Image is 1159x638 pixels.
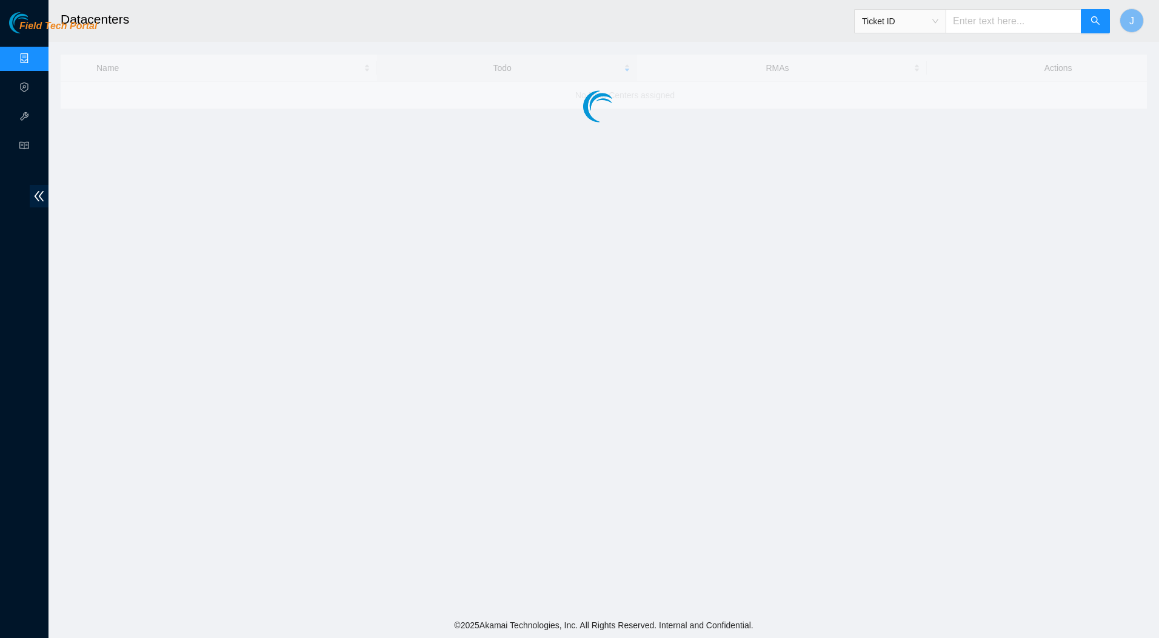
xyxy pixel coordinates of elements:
[1081,9,1110,33] button: search
[946,9,1081,33] input: Enter text here...
[9,12,61,33] img: Akamai Technologies
[1091,16,1100,27] span: search
[1120,8,1144,33] button: J
[48,613,1159,638] footer: © 2025 Akamai Technologies, Inc. All Rights Reserved. Internal and Confidential.
[1129,13,1134,29] span: J
[19,21,97,32] span: Field Tech Portal
[30,185,48,207] span: double-left
[19,135,29,159] span: read
[862,12,938,30] span: Ticket ID
[9,22,97,38] a: Akamai TechnologiesField Tech Portal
